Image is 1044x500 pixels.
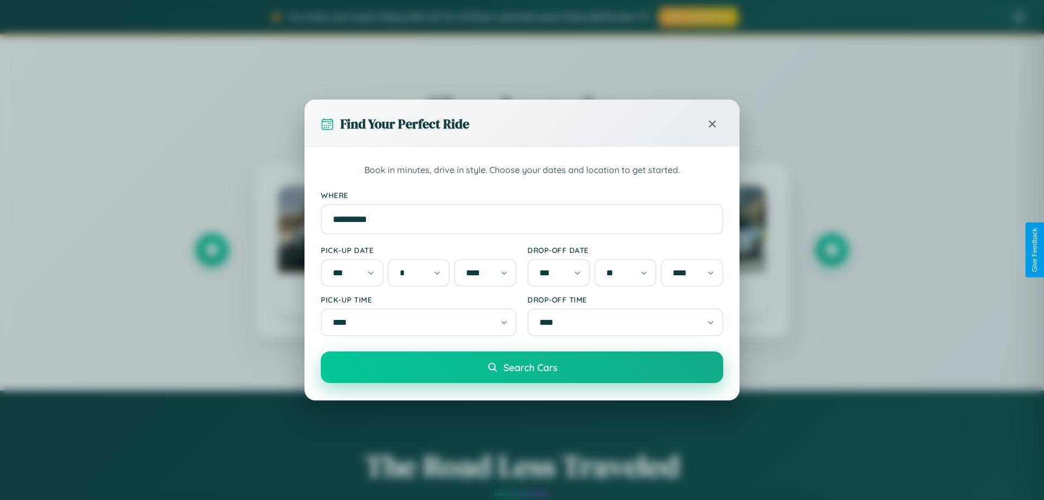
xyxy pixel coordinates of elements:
[340,115,469,133] h3: Find Your Perfect Ride
[321,163,723,177] p: Book in minutes, drive in style. Choose your dates and location to get started.
[321,295,517,304] label: Pick-up Time
[527,245,723,255] label: Drop-off Date
[504,361,557,373] span: Search Cars
[321,351,723,383] button: Search Cars
[527,295,723,304] label: Drop-off Time
[321,245,517,255] label: Pick-up Date
[321,190,723,200] label: Where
